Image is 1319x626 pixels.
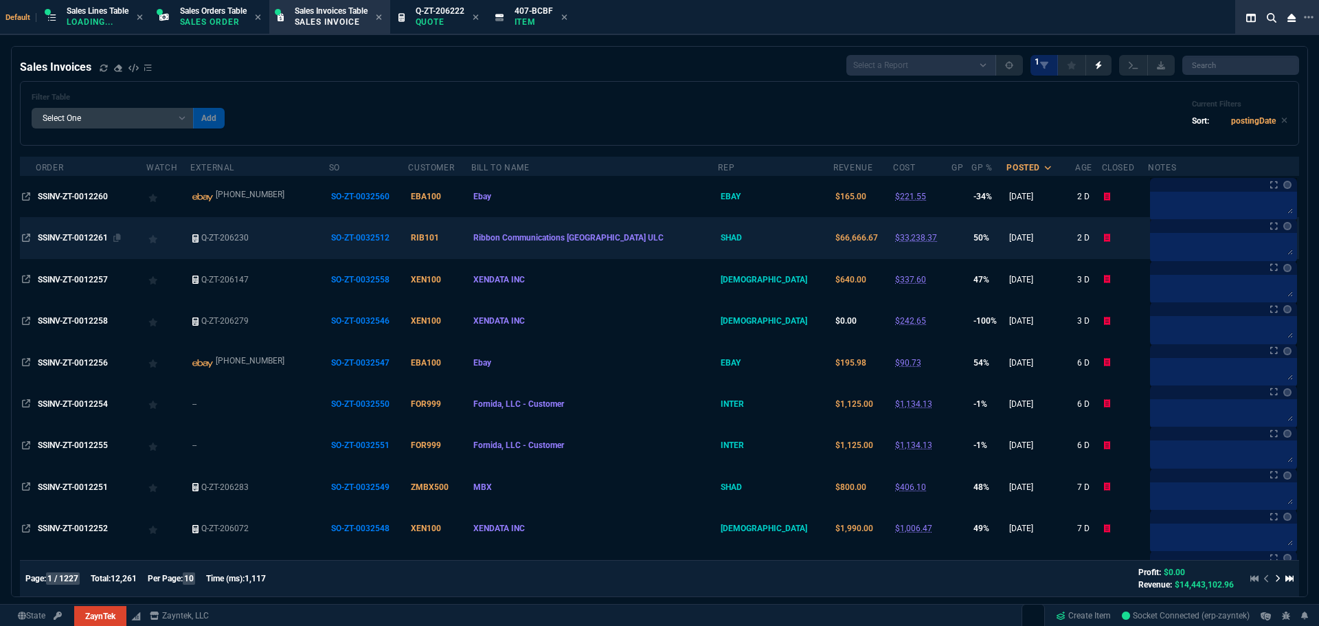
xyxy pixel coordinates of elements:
div: Posted [1006,162,1040,173]
td: $1,125.00 [833,425,893,466]
span: Sales Invoices Table [295,6,368,16]
nx-icon: Open In Opposite Panel [22,358,30,368]
abbr: with Burden [895,482,926,492]
td: 49% [971,508,1006,549]
div: External [190,162,234,173]
span: 1,117 [245,574,266,583]
div: Watch [146,162,177,173]
td: 6 D [1075,383,1102,425]
abbr: with Burden [895,440,932,450]
td: -34% [971,176,1006,217]
div: Add to Watchlist [148,311,188,331]
div: Add to Watchlist [148,436,188,455]
span: Default [5,13,36,22]
abbr: with Burden [895,399,932,409]
td: EBA100 [408,342,471,383]
span: Total: [91,574,111,583]
td: [DATE] [1006,466,1075,507]
td: $165.00 [833,176,893,217]
td: 3 D [1075,300,1102,342]
td: Fornida, LLC - Customer [471,425,718,466]
span: SO-ZT-0032549 [331,482,390,492]
a: API TOKEN [49,610,66,622]
td: [DATE] [1006,259,1075,300]
div: Bill To Name [471,162,529,173]
p: Quote [416,16,464,27]
span: 1 [1035,56,1039,67]
span: SSINV-ZT-0012254 [38,399,108,409]
span: SO-ZT-0032551 [331,440,390,450]
a: Create Item [1050,605,1116,626]
td: 20% [971,549,1006,590]
nx-icon: Close Tab [473,12,479,23]
div: Customer [408,162,454,173]
td: $195.98 [833,342,893,383]
nx-icon: Open New Tab [1304,11,1314,24]
p: Sort: [1192,115,1209,127]
td: Ebay [471,342,718,383]
abbr: with Burden [895,233,937,243]
span: [PHONE_NUMBER] [216,356,284,366]
code: postingDate [1231,116,1276,126]
td: 6 D [1075,425,1102,466]
span: SO-ZT-0032560 [331,192,390,201]
abbr: with Burden [895,192,926,201]
div: GP % [971,162,992,173]
span: Q-ZT-206147 [201,275,249,284]
span: 1 / 1227 [46,572,80,585]
td: [DATE] [1006,425,1075,466]
td: [DATE] [1006,176,1075,217]
p: Loading... [67,16,128,27]
a: FHU-IzderbD1VkQGAAFY [1122,610,1250,622]
span: Time (ms): [206,574,245,583]
td: 7 D [1075,508,1102,549]
td: 47% [971,259,1006,300]
span: Socket Connected (erp-zayntek) [1122,611,1250,621]
td: [DEMOGRAPHIC_DATA] [718,508,833,549]
a: msbcCompanyName [146,610,213,622]
abbr: with Burden [895,524,932,533]
td: 2 D [1075,176,1102,217]
span: SSINV-ZT-0012258 [38,316,108,326]
span: SSINV-ZT-0012257 [38,275,108,284]
span: $0.00 [1164,568,1185,577]
td: 2 D [1075,217,1102,258]
td: EBAY [718,342,833,383]
td: FOR999 [408,383,471,425]
span: SO-ZT-0032548 [331,524,390,533]
h6: Current Filters [1192,100,1287,109]
div: Add to Watchlist [148,228,188,247]
div: Add to Watchlist [148,394,188,414]
span: SO-ZT-0032547 [331,358,390,368]
span: Sales Orders Table [180,6,247,16]
nx-icon: Open In Opposite Panel [22,399,30,409]
span: Profit: [1138,568,1161,577]
td: ZMBX500 [408,466,471,507]
td: [DATE] [1006,300,1075,342]
span: SSINV-ZT-0012251 [38,482,108,492]
nx-icon: Close Workbench [1282,10,1301,26]
td: $800.00 [833,466,893,507]
td: XENDATA INC [471,508,718,549]
td: [DATE] [1006,383,1075,425]
span: Q-ZT-206072 [201,524,249,533]
span: SSINV-ZT-0012255 [38,440,108,450]
nx-icon: Open In Opposite Panel [22,192,30,201]
td: SHAD [718,217,833,258]
nx-icon: Open In Opposite Panel [22,440,30,450]
td: INTER [718,383,833,425]
td: $66,666.67 [833,217,893,258]
abbr: with Burden [895,275,926,284]
h4: Sales Invoices [20,59,91,76]
nx-icon: Close Tab [137,12,143,23]
nx-icon: Close Tab [561,12,567,23]
div: Add to Watchlist [148,478,188,497]
p: Sales Invoice [295,16,363,27]
div: Age [1075,162,1092,173]
td: $1,125.00 [833,549,893,590]
span: SO-ZT-0032546 [331,316,390,326]
div: Add to Watchlist [148,270,188,289]
td: 3 D [1075,259,1102,300]
td: $1,990.00 [833,508,893,549]
nx-icon: Open In Opposite Panel [22,482,30,492]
